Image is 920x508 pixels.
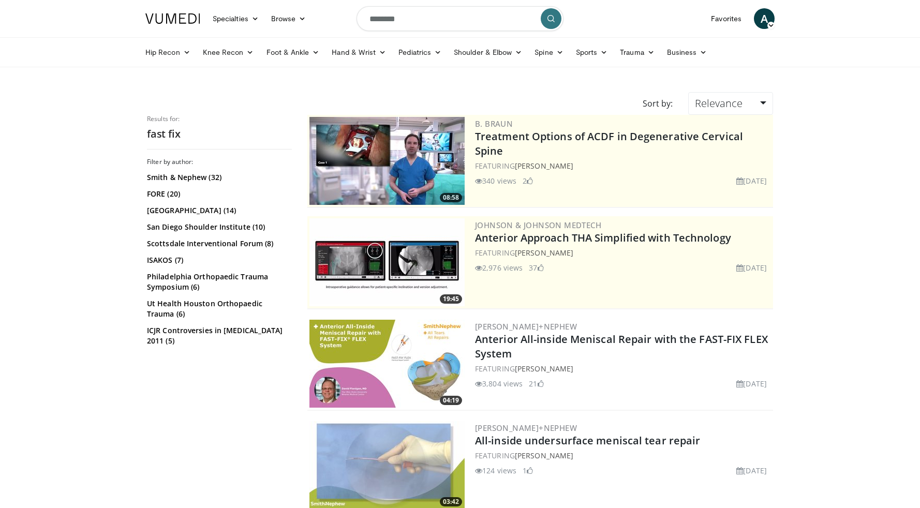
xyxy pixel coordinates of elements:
[147,115,292,123] p: Results for:
[325,42,392,63] a: Hand & Wrist
[392,42,448,63] a: Pediatrics
[528,42,569,63] a: Spine
[309,320,465,408] img: e3274f7e-9552-4c8d-99cd-c2ddaee1c537.300x170_q85_crop-smart_upscale.jpg
[736,262,767,273] li: [DATE]
[688,92,773,115] a: Relevance
[475,423,577,433] a: [PERSON_NAME]+Nephew
[147,172,289,183] a: Smith & Nephew (32)
[309,320,465,408] a: 04:19
[614,42,661,63] a: Trauma
[139,42,197,63] a: Hip Recon
[197,42,260,63] a: Knee Recon
[529,262,543,273] li: 37
[570,42,614,63] a: Sports
[475,378,523,389] li: 3,804 views
[309,117,465,205] a: 08:58
[754,8,775,29] a: A
[440,396,462,405] span: 04:19
[440,294,462,304] span: 19:45
[309,117,465,205] img: 009a77ed-cfd7-46ce-89c5-e6e5196774e0.300x170_q85_crop-smart_upscale.jpg
[523,465,533,476] li: 1
[440,497,462,506] span: 03:42
[736,378,767,389] li: [DATE]
[475,363,771,374] div: FEATURING
[635,92,680,115] div: Sort by:
[475,175,516,186] li: 340 views
[661,42,714,63] a: Business
[309,218,465,306] img: 06bb1c17-1231-4454-8f12-6191b0b3b81a.300x170_q85_crop-smart_upscale.jpg
[515,451,573,460] a: [PERSON_NAME]
[147,158,292,166] h3: Filter by author:
[260,42,326,63] a: Foot & Ankle
[695,96,743,110] span: Relevance
[147,205,289,216] a: [GEOGRAPHIC_DATA] (14)
[475,160,771,171] div: FEATURING
[147,238,289,249] a: Scottsdale Interventional Forum (8)
[475,465,516,476] li: 124 views
[736,465,767,476] li: [DATE]
[147,189,289,199] a: FORE (20)
[147,298,289,319] a: Ut Health Houston Orthopaedic Trauma (6)
[147,325,289,346] a: ICJR Controversies in [MEDICAL_DATA] 2011 (5)
[147,255,289,265] a: ISAKOS (7)
[448,42,528,63] a: Shoulder & Elbow
[515,364,573,373] a: [PERSON_NAME]
[206,8,265,29] a: Specialties
[475,450,771,461] div: FEATURING
[309,218,465,306] a: 19:45
[515,161,573,171] a: [PERSON_NAME]
[529,378,543,389] li: 21
[145,13,200,24] img: VuMedi Logo
[475,321,577,332] a: [PERSON_NAME]+Nephew
[736,175,767,186] li: [DATE]
[475,262,523,273] li: 2,976 views
[475,220,601,230] a: Johnson & Johnson MedTech
[515,248,573,258] a: [PERSON_NAME]
[440,193,462,202] span: 08:58
[705,8,748,29] a: Favorites
[147,272,289,292] a: Philadelphia Orthopaedic Trauma Symposium (6)
[475,434,700,447] a: All-inside undersurface meniscal tear repair
[475,118,513,129] a: B. Braun
[475,332,768,361] a: Anterior All-inside Meniscal Repair with the FAST-FIX FLEX System
[475,247,771,258] div: FEATURING
[357,6,563,31] input: Search topics, interventions
[265,8,313,29] a: Browse
[523,175,533,186] li: 2
[147,127,292,141] h2: fast fix
[147,222,289,232] a: San Diego Shoulder Institute (10)
[475,129,743,158] a: Treatment Options of ACDF in Degenerative Cervical Spine
[475,231,731,245] a: Anterior Approach THA Simplified with Technology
